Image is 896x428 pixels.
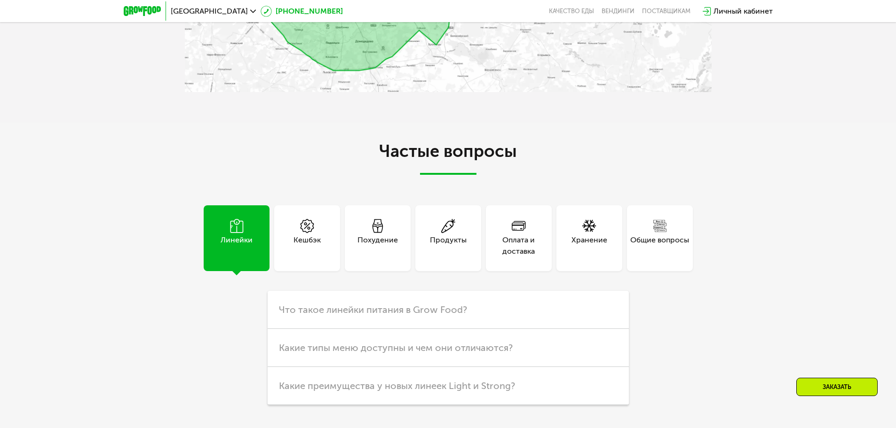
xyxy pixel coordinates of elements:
span: [GEOGRAPHIC_DATA] [171,8,248,15]
div: Личный кабинет [714,6,773,17]
div: Заказать [796,378,878,396]
div: Общие вопросы [630,234,689,257]
a: Вендинги [602,8,634,15]
span: Какие типы меню доступны и чем они отличаются? [279,342,513,353]
h2: Частые вопросы [185,142,712,175]
div: Хранение [571,234,607,257]
div: Кешбэк [293,234,321,257]
span: Какие преимущества у новых линеек Light и Strong? [279,380,515,391]
div: поставщикам [642,8,690,15]
a: Качество еды [549,8,594,15]
div: Похудение [357,234,398,257]
a: [PHONE_NUMBER] [261,6,343,17]
div: Линейки [221,234,253,257]
span: Что такое линейки питания в Grow Food? [279,304,467,315]
div: Оплата и доставка [486,234,552,257]
div: Продукты [430,234,467,257]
